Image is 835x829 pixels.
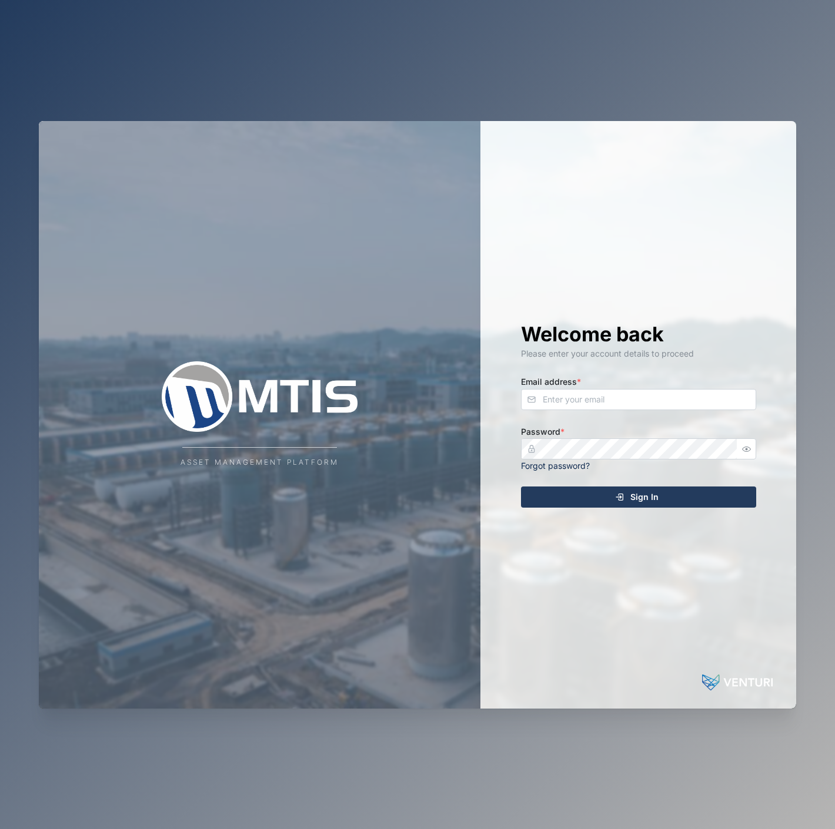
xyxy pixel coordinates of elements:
h1: Welcome back [521,321,756,347]
button: Sign In [521,486,756,508]
label: Password [521,425,565,438]
div: Asset Management Platform [181,457,339,468]
span: Sign In [630,487,659,507]
label: Email address [521,375,581,388]
a: Forgot password? [521,461,590,471]
input: Enter your email [521,389,756,410]
img: Company Logo [142,361,378,432]
div: Please enter your account details to proceed [521,347,756,360]
img: Powered by: Venturi [702,671,773,694]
